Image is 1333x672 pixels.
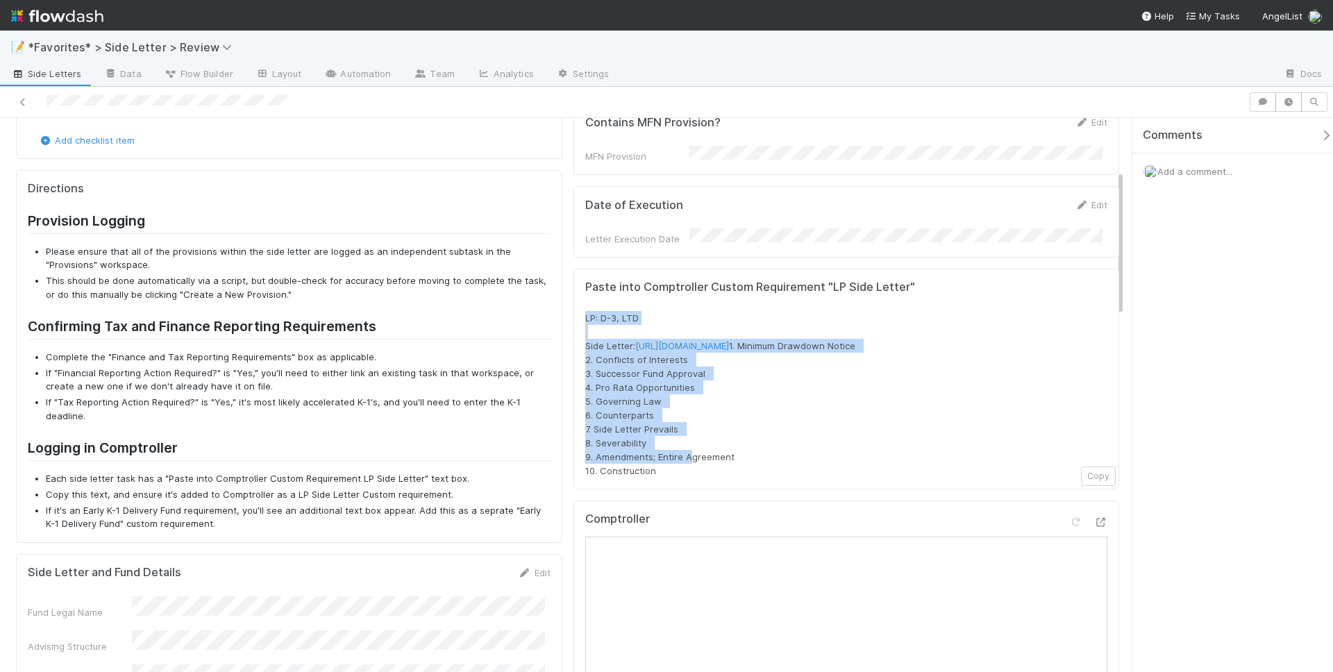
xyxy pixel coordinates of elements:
[1273,64,1333,86] a: Docs
[28,566,181,580] h5: Side Letter and Fund Details
[518,567,551,578] a: Edit
[46,351,551,364] li: Complete the "Finance and Tax Reporting Requirements" box as applicable.
[635,340,729,351] a: [URL][DOMAIN_NAME]
[1308,10,1322,24] img: avatar_218ae7b5-dcd5-4ccc-b5d5-7cc00ae2934f.png
[466,64,545,86] a: Analytics
[28,318,376,335] strong: Confirming Tax and Finance Reporting Requirements
[1141,9,1174,23] div: Help
[46,274,551,301] li: This should be done automatically via a script, but double-check for accuracy before moving to co...
[1185,10,1240,22] span: My Tasks
[46,396,551,423] li: If "Tax Reporting Action Required?" is "Yes," it's most likely accelerated K-1's, and you'll need...
[153,64,244,86] a: Flow Builder
[1075,199,1107,210] a: Edit
[1143,128,1202,142] span: Comments
[312,64,402,86] a: Automation
[585,280,1108,294] h5: Paste into Comptroller Custom Requirement "LP Side Letter"
[28,212,145,229] strong: Provision Logging
[585,232,689,246] div: Letter Execution Date
[164,67,233,81] span: Flow Builder
[585,312,861,476] span: LP: D-3, LTD Side Letter: 1. Minimum Drawdown Notice 2. Conflicts of Interests 3. Successor Fund ...
[46,245,551,272] li: Please ensure that all of the provisions within the side letter are logged as an independent subt...
[585,149,689,163] div: MFN Provision
[46,367,551,394] li: If "Financial Reporting Action Required?" is "Yes," you'll need to either link an existing task i...
[1262,10,1302,22] span: AngelList
[1143,165,1157,178] img: avatar_218ae7b5-dcd5-4ccc-b5d5-7cc00ae2934f.png
[545,64,621,86] a: Settings
[28,639,132,653] div: Advising Structure
[1075,117,1107,128] a: Edit
[28,182,551,196] h5: Directions
[402,64,465,86] a: Team
[92,64,152,86] a: Data
[585,199,683,212] h5: Date of Execution
[11,67,81,81] span: Side Letters
[28,605,132,619] div: Fund Legal Name
[46,472,551,486] li: Each side letter task has a "Paste into Comptroller Custom Requirement LP Side Letter" text box.
[38,135,135,146] a: Add checklist item
[585,116,721,130] h5: Contains MFN Provision?
[46,504,551,531] li: If it's an Early K-1 Delivery Fund requirement, you'll see an additional text box appear. Add thi...
[11,41,25,53] span: 📝
[244,64,313,86] a: Layout
[1081,467,1116,486] button: Copy
[1185,9,1240,23] a: My Tasks
[585,512,650,526] h5: Comptroller
[11,4,103,28] img: logo-inverted-e16ddd16eac7371096b0.svg
[28,40,239,54] span: *Favorites* > Side Letter > Review
[46,488,551,502] li: Copy this text, and ensure it's added to Comptroller as a LP Side Letter Custom requirement.
[1157,166,1232,177] span: Add a comment...
[28,439,178,456] strong: Logging in Comptroller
